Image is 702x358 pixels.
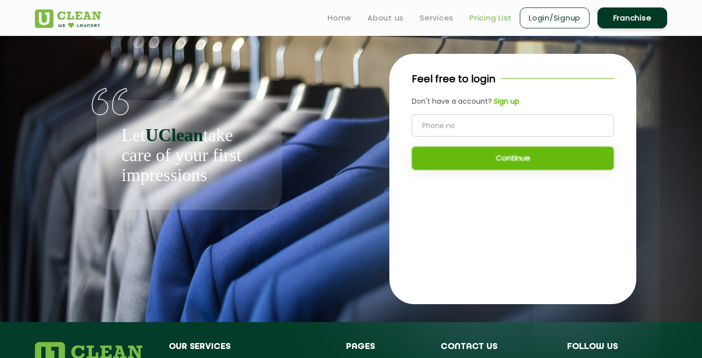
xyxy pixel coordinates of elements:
[412,96,492,106] span: Don't have a account?
[469,12,512,24] a: Pricing List
[367,12,404,24] a: About us
[92,88,129,116] img: quote-img
[494,96,519,106] b: Sign up
[328,12,351,24] a: Home
[597,7,667,28] a: Franchise
[420,12,454,24] a: Services
[121,125,257,185] p: Let take care of your first impressions
[492,96,519,107] a: Sign up
[412,71,495,86] p: Feel free to login
[520,7,589,28] a: Login/Signup
[412,114,614,137] input: Phone no
[35,9,101,28] img: UClean Laundry and Dry Cleaning
[145,125,203,145] b: UClean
